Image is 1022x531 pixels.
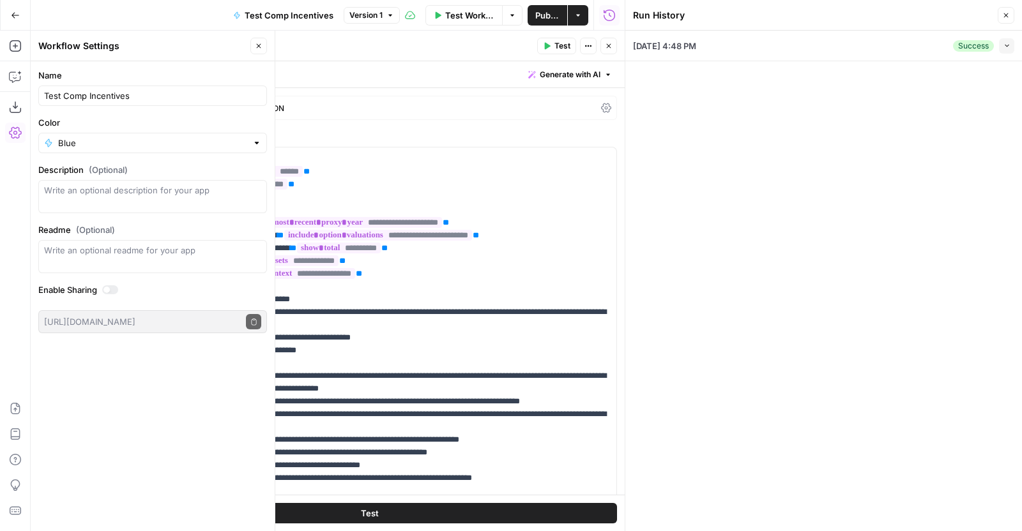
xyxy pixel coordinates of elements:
[633,40,696,52] span: [DATE] 4:48 PM
[554,40,570,52] span: Test
[58,137,247,149] input: Blue
[344,7,400,24] button: Version 1
[537,38,576,54] button: Test
[76,223,115,236] span: (Optional)
[122,503,617,523] button: Test
[540,69,600,80] span: Generate with AI
[349,10,383,21] span: Version 1
[523,66,617,83] button: Generate with AI
[122,130,617,143] label: System Prompt
[445,9,495,22] span: Test Workflow
[38,283,267,296] label: Enable Sharing
[38,69,267,82] label: Name
[38,223,267,236] label: Readme
[225,5,341,26] button: Test Comp Incentives
[89,163,128,176] span: (Optional)
[38,116,267,129] label: Color
[38,40,247,52] div: Workflow Settings
[245,9,333,22] span: Test Comp Incentives
[528,5,567,26] button: Publish
[425,5,503,26] button: Test Workflow
[114,61,625,87] div: Write your prompt
[38,163,267,176] label: Description
[44,89,261,102] input: Untitled
[535,9,560,22] span: Publish
[361,507,379,520] span: Test
[953,40,994,52] div: Success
